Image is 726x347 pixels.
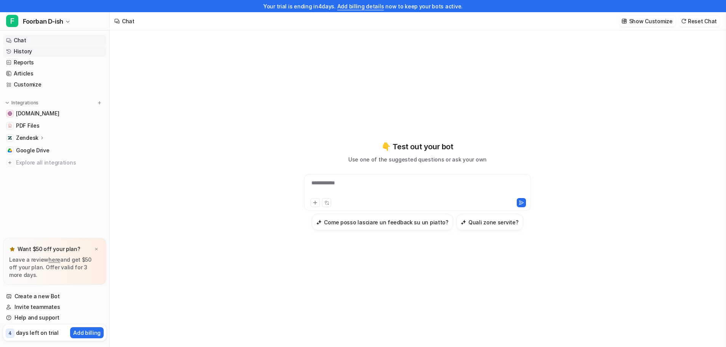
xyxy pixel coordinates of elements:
[8,330,12,337] p: 4
[3,108,106,119] a: www.foorban.com[DOMAIN_NAME]
[70,327,104,338] button: Add billing
[97,100,102,106] img: menu_add.svg
[23,16,63,27] span: Foorban D-ish
[468,218,519,226] h3: Quali zone servite?
[681,18,686,24] img: reset
[3,57,106,68] a: Reports
[3,120,106,131] a: PDF FilesPDF Files
[3,302,106,312] a: Invite teammates
[461,219,466,225] img: Quali zone servite?
[3,79,106,90] a: Customize
[619,16,676,27] button: Show Customize
[18,245,80,253] p: Want $50 off your plan?
[94,247,99,252] img: x
[622,18,627,24] img: customize
[456,214,523,230] button: Quali zone servite?Quali zone servite?
[16,147,50,154] span: Google Drive
[3,145,106,156] a: Google DriveGoogle Drive
[48,256,60,263] a: here
[122,17,135,25] div: Chat
[6,159,14,166] img: explore all integrations
[3,291,106,302] a: Create a new Bot
[3,157,106,168] a: Explore all integrations
[11,100,38,106] p: Integrations
[16,157,103,169] span: Explore all integrations
[337,3,384,10] a: Add billing details
[8,136,12,140] img: Zendesk
[5,100,10,106] img: expand menu
[16,110,59,117] span: [DOMAIN_NAME]
[316,219,322,225] img: Come posso lasciare un feedback su un piatto?
[16,329,59,337] p: days left on trial
[312,214,453,230] button: Come posso lasciare un feedback su un piatto?Come posso lasciare un feedback su un piatto?
[3,46,106,57] a: History
[3,99,41,107] button: Integrations
[16,122,39,130] span: PDF Files
[324,218,448,226] h3: Come posso lasciare un feedback su un piatto?
[3,35,106,46] a: Chat
[348,155,487,163] p: Use one of the suggested questions or ask your own
[3,68,106,79] a: Articles
[8,123,12,128] img: PDF Files
[381,141,453,152] p: 👇 Test out your bot
[8,111,12,116] img: www.foorban.com
[16,134,38,142] p: Zendesk
[679,16,720,27] button: Reset Chat
[6,15,18,27] span: F
[3,312,106,323] a: Help and support
[9,256,100,279] p: Leave a review and get $50 off your plan. Offer valid for 3 more days.
[9,246,15,252] img: star
[73,329,101,337] p: Add billing
[629,17,673,25] p: Show Customize
[8,148,12,153] img: Google Drive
